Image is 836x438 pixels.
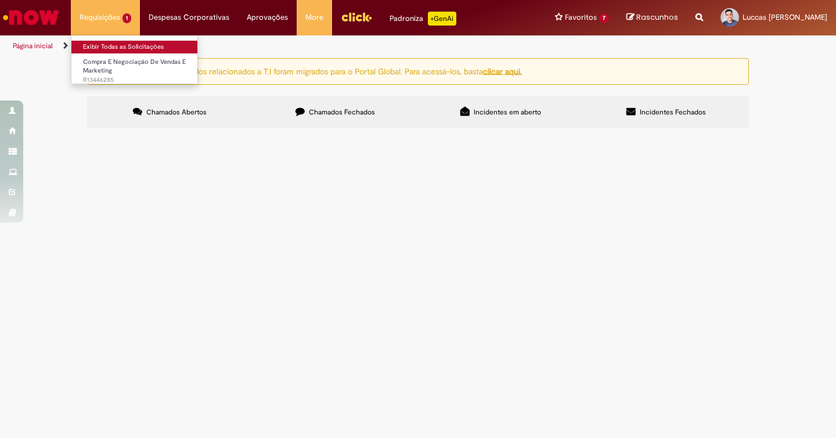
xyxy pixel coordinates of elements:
[149,12,229,23] span: Despesas Corporativas
[71,35,198,84] ul: Requisições
[636,12,678,23] span: Rascunhos
[110,66,522,76] ng-bind-html: Atenção: alguns chamados relacionados a T.I foram migrados para o Portal Global. Para acessá-los,...
[71,56,199,81] a: Aberto R13446285 : Compra E Negociação De Vendas E Marketing
[341,8,372,26] img: click_logo_yellow_360x200.png
[428,12,456,26] p: +GenAi
[9,35,549,57] ul: Trilhas de página
[80,12,120,23] span: Requisições
[483,66,522,76] a: clicar aqui.
[1,6,61,29] img: ServiceNow
[599,13,609,23] span: 7
[640,107,706,117] span: Incidentes Fechados
[565,12,597,23] span: Favoritos
[247,12,288,23] span: Aprovações
[71,41,199,53] a: Exibir Todas as Solicitações
[474,107,541,117] span: Incidentes em aberto
[13,41,53,51] a: Página inicial
[390,12,456,26] div: Padroniza
[626,12,678,23] a: Rascunhos
[83,76,188,85] span: R13446285
[146,107,207,117] span: Chamados Abertos
[122,13,131,23] span: 1
[305,12,323,23] span: More
[743,12,827,22] span: Luccas [PERSON_NAME]
[309,107,375,117] span: Chamados Fechados
[83,58,186,76] span: Compra E Negociação De Vendas E Marketing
